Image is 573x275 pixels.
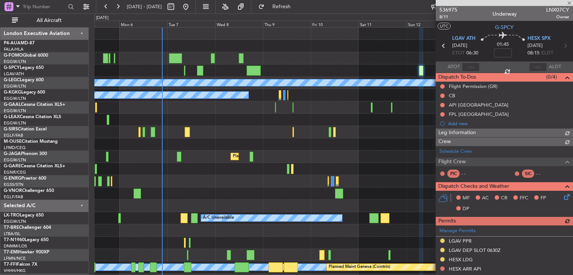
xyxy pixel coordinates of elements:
[439,6,457,14] span: 536975
[439,14,457,20] span: 8/11
[541,50,553,57] span: ELDT
[438,23,451,29] button: UTC
[448,120,569,127] div: Add new
[4,133,23,138] a: EGLF/FAB
[4,53,23,58] span: G-FOMO
[4,47,24,52] a: FALA/HLA
[4,213,20,218] span: LX-TRO
[215,20,263,27] div: Wed 8
[449,111,509,117] div: FPL [GEOGRAPHIC_DATA]
[546,6,569,14] span: LNX07CY
[4,139,58,144] a: M-OUSECitation Mustang
[4,243,27,249] a: DNMM/LOS
[4,115,61,119] a: G-LEAXCessna Citation XLS
[4,90,21,95] span: G-KGKG
[546,73,557,81] span: (0/4)
[463,195,470,202] span: MF
[501,195,507,202] span: CR
[203,212,234,224] div: A/C Unavailable
[4,66,20,70] span: G-SPCY
[4,152,21,156] span: G-JAGA
[4,189,22,193] span: G-VNOR
[4,157,26,163] a: EGGW/LTN
[449,92,455,99] div: CB
[4,182,24,187] a: EGSS/STN
[72,20,119,27] div: Sun 5
[4,78,20,82] span: G-LEGC
[438,182,509,191] span: Dispatch Checks and Weather
[96,15,109,21] div: [DATE]
[452,50,464,57] span: ETOT
[520,195,528,202] span: FFC
[4,176,21,181] span: G-ENRG
[167,20,215,27] div: Tue 7
[466,50,478,57] span: 06:30
[4,59,26,64] a: EGGW/LTN
[329,262,390,273] div: Planned Maint Geneva (Cointrin)
[4,71,24,77] a: LGAV/ATH
[527,35,551,42] span: HESX SPX
[4,238,25,242] span: T7-N1960
[495,23,514,31] span: G-SPCY
[452,35,476,42] span: LGAV ATH
[527,50,539,57] span: 08:15
[23,1,66,12] input: Trip Number
[311,20,358,27] div: Fri 10
[4,78,44,82] a: G-LEGCLegacy 600
[4,238,48,242] a: T7-N1960Legacy 650
[4,115,20,119] span: G-LEAX
[4,219,26,224] a: EGGW/LTN
[255,1,300,13] button: Refresh
[4,53,48,58] a: G-FOMOGlobal 6000
[449,83,498,89] div: Flight Permission (GR)
[4,225,51,230] a: T7-BREChallenger 604
[541,195,546,202] span: FP
[4,194,23,200] a: EGLF/FAB
[4,213,44,218] a: LX-TROLegacy 650
[4,225,19,230] span: T7-BRE
[438,73,476,82] span: Dispatch To-Dos
[119,20,167,27] div: Mon 6
[233,151,350,162] div: Planned Maint [GEOGRAPHIC_DATA] ([GEOGRAPHIC_DATA])
[4,164,65,168] a: G-GARECessna Citation XLS+
[448,63,460,71] span: ATOT
[452,42,467,50] span: [DATE]
[4,256,26,261] a: LFMN/NCE
[4,127,18,132] span: G-SIRS
[4,189,54,193] a: G-VNORChallenger 650
[4,83,26,89] a: EGGW/LTN
[4,102,21,107] span: G-GAAL
[4,176,46,181] a: G-ENRGPraetor 600
[527,42,543,50] span: [DATE]
[497,41,509,48] span: 01:45
[4,139,22,144] span: M-OUSE
[4,152,47,156] a: G-JAGAPhenom 300
[358,20,406,27] div: Sat 11
[4,41,21,45] span: P4-AUA
[8,15,81,26] button: All Aircraft
[4,145,25,151] a: LFMD/CEQ
[482,195,489,202] span: AC
[4,108,26,114] a: EGGW/LTN
[4,41,35,45] a: P4-AUAMD-87
[407,20,454,27] div: Sun 12
[4,262,17,267] span: T7-FFI
[127,3,162,10] span: [DATE] - [DATE]
[19,18,79,23] span: All Aircraft
[549,63,561,71] span: ALDT
[449,102,508,108] div: API [GEOGRAPHIC_DATA]
[4,250,18,255] span: T7-EMI
[266,4,297,9] span: Refresh
[4,231,21,237] a: LTBA/ISL
[4,120,26,126] a: EGGW/LTN
[492,10,517,18] div: Underway
[4,164,21,168] span: G-GARE
[4,262,37,267] a: T7-FFIFalcon 7X
[4,268,26,274] a: VHHH/HKG
[463,205,469,213] span: DP
[4,90,45,95] a: G-KGKGLegacy 600
[4,96,26,101] a: EGGW/LTN
[4,170,26,175] a: EGNR/CEG
[546,14,569,20] span: Owner
[4,250,49,255] a: T7-EMIHawker 900XP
